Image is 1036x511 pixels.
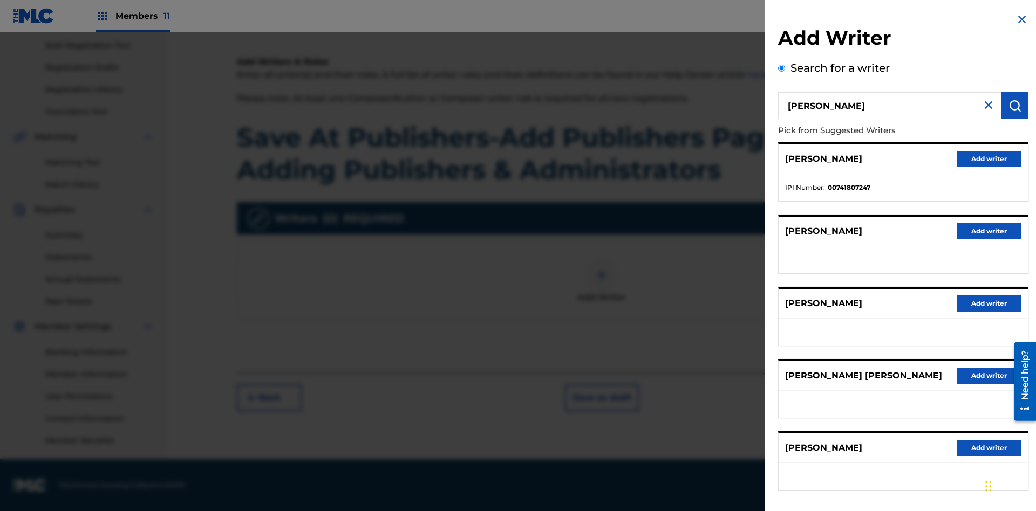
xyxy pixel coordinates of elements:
[785,183,825,192] span: IPI Number :
[957,223,1021,239] button: Add writer
[785,297,862,310] p: [PERSON_NAME]
[957,295,1021,312] button: Add writer
[790,61,890,74] label: Search for a writer
[982,99,995,112] img: close
[115,10,170,22] span: Members
[957,368,1021,384] button: Add writer
[957,440,1021,456] button: Add writer
[785,153,862,165] p: [PERSON_NAME]
[828,183,870,192] strong: 00741807247
[96,10,109,23] img: Top Rightsholders
[778,92,1001,119] input: Search writer's name or IPI Number
[778,26,1028,53] h2: Add Writer
[1008,99,1021,112] img: Search Works
[957,151,1021,167] button: Add writer
[785,225,862,238] p: [PERSON_NAME]
[982,459,1036,511] iframe: Chat Widget
[1006,338,1036,426] iframe: Resource Center
[13,8,54,24] img: MLC Logo
[163,11,170,21] span: 11
[778,119,967,142] p: Pick from Suggested Writers
[985,470,992,502] div: Drag
[785,369,942,382] p: [PERSON_NAME] [PERSON_NAME]
[785,441,862,454] p: [PERSON_NAME]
